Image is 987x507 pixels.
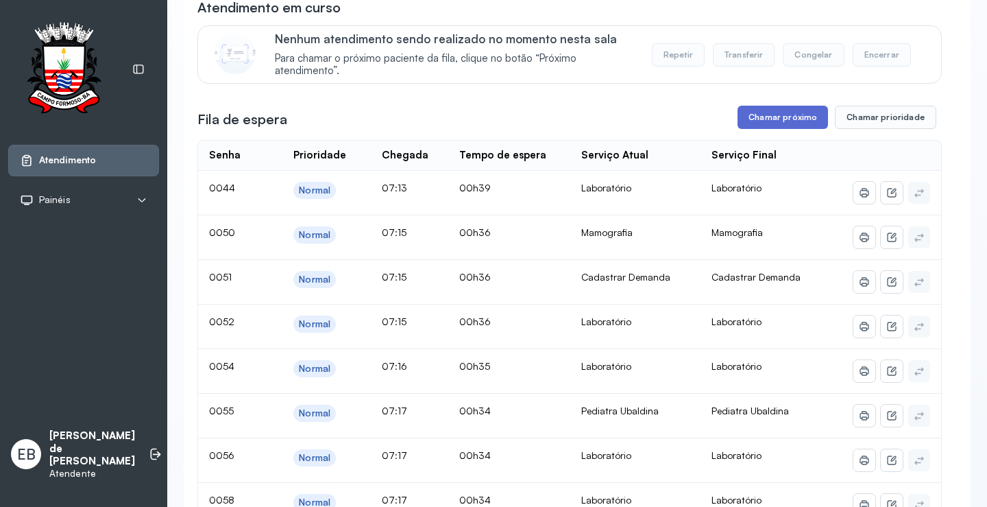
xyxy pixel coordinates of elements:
div: Normal [299,318,330,330]
p: [PERSON_NAME] de [PERSON_NAME] [49,429,135,468]
button: Chamar prioridade [835,106,936,129]
div: Normal [299,408,330,419]
span: 00h34 [459,405,491,416]
div: Normal [299,185,330,196]
span: Atendimento [39,154,96,166]
span: 00h36 [459,226,491,238]
span: 0044 [209,182,235,193]
button: Congelar [783,43,844,67]
span: 0056 [209,449,234,461]
span: 00h36 [459,271,491,283]
span: 07:13 [382,182,407,193]
div: Cadastrar Demanda [581,271,690,283]
span: Laboratório [711,494,761,506]
span: 0052 [209,316,234,327]
span: 07:16 [382,360,407,372]
div: Normal [299,363,330,375]
div: Pediatra Ubaldina [581,405,690,417]
p: Nenhum atendimento sendo realizado no momento nesta sala [275,32,637,46]
span: 00h35 [459,360,490,372]
span: 07:15 [382,271,406,283]
div: Serviço Atual [581,149,648,162]
span: Painéis [39,194,71,206]
span: 0055 [209,405,234,416]
span: Laboratório [711,360,761,372]
span: 0054 [209,360,234,372]
span: 07:17 [382,494,407,506]
span: 00h34 [459,449,491,461]
div: Prioridade [293,149,346,162]
img: Imagem de CalloutCard [215,33,256,74]
button: Chamar próximo [738,106,828,129]
span: Laboratório [711,316,761,327]
span: 07:17 [382,405,407,416]
span: Pediatra Ubaldina [711,405,789,416]
span: 07:17 [382,449,407,461]
span: EB [17,445,36,463]
span: Cadastrar Demanda [711,271,801,283]
div: Normal [299,229,330,241]
span: 00h34 [459,494,491,506]
div: Laboratório [581,449,690,462]
div: Normal [299,274,330,285]
span: 0051 [209,271,232,283]
div: Laboratório [581,316,690,328]
span: Laboratório [711,182,761,193]
span: 0050 [209,226,235,238]
div: Tempo de espera [459,149,546,162]
h3: Fila de espera [197,110,287,129]
div: Normal [299,452,330,464]
div: Laboratório [581,182,690,194]
div: Mamografia [581,226,690,239]
span: 00h39 [459,182,491,193]
div: Laboratório [581,494,690,506]
div: Laboratório [581,360,690,373]
span: 07:15 [382,226,406,238]
span: Laboratório [711,449,761,461]
div: Senha [209,149,241,162]
button: Repetir [652,43,705,67]
span: Para chamar o próximo paciente da fila, clique no botão “Próximo atendimento”. [275,52,637,78]
p: Atendente [49,468,135,480]
a: Atendimento [20,154,147,167]
button: Transferir [713,43,775,67]
button: Encerrar [853,43,911,67]
div: Serviço Final [711,149,777,162]
span: Mamografia [711,226,763,238]
div: Chegada [382,149,428,162]
span: 0058 [209,494,234,506]
span: 07:15 [382,316,406,327]
img: Logotipo do estabelecimento [14,22,113,117]
span: 00h36 [459,316,491,327]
